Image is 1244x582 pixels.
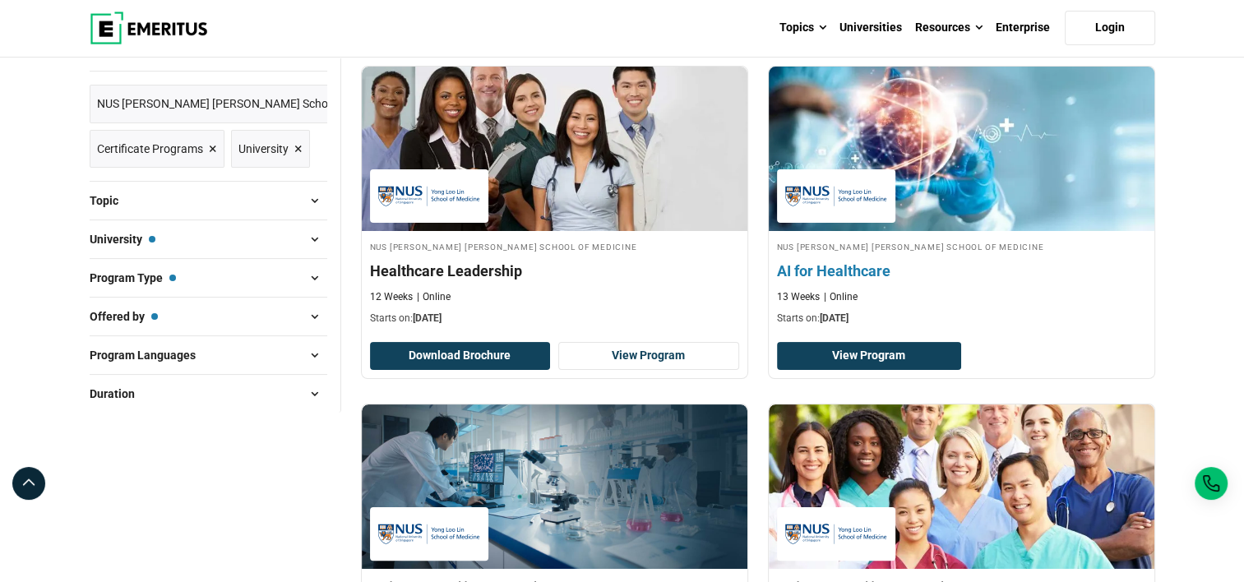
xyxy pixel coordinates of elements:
img: NUS Yong Loo Lin School of Medicine [378,178,480,215]
img: NUS Yong Loo Lin School of Medicine [785,178,887,215]
a: View Program [777,342,962,370]
span: × [294,137,303,161]
span: [DATE] [820,312,849,324]
a: Leadership Course by NUS Yong Loo Lin School of Medicine - September 30, 2025 NUS Yong Loo Lin Sc... [362,67,747,335]
a: Healthcare Course by NUS Yong Loo Lin School of Medicine - September 30, 2025 NUS Yong Loo Lin Sc... [769,67,1154,335]
h4: NUS [PERSON_NAME] [PERSON_NAME] School of Medicine [370,239,739,253]
p: Online [824,290,858,304]
img: AI for Healthcare | Online Healthcare Course [749,58,1173,239]
span: Topic [90,192,132,210]
button: Duration [90,381,327,406]
button: Topic [90,188,327,213]
img: NUS Yong Loo Lin School of Medicine [785,515,887,552]
a: NUS [PERSON_NAME] [PERSON_NAME] School of Medicine × [90,85,419,123]
span: [DATE] [413,312,442,324]
span: Duration [90,385,148,403]
h4: AI for Healthcare [777,261,1146,281]
a: University × [231,130,310,169]
span: Program Type [90,269,176,287]
button: University [90,227,327,252]
span: NUS [PERSON_NAME] [PERSON_NAME] School of Medicine [97,95,398,113]
span: Program Languages [90,346,209,364]
p: 13 Weeks [777,290,820,304]
p: Starts on: [370,312,739,326]
p: Starts on: [777,312,1146,326]
button: Program Languages [90,343,327,367]
span: × [209,137,217,161]
span: Offered by [90,307,158,326]
h4: NUS [PERSON_NAME] [PERSON_NAME] School of Medicine [777,239,1146,253]
a: Login [1065,11,1155,45]
span: Certificate Programs [97,140,203,158]
p: Online [417,290,451,304]
img: Healthcare Leadership | Online Leadership Course [362,67,747,231]
button: Offered by [90,304,327,329]
p: 12 Weeks [370,290,413,304]
a: View Program [558,342,739,370]
span: University [238,140,289,158]
button: Download Brochure [370,342,551,370]
img: Biomedical Innovation And Entrepreneurship | Online Healthcare Course [362,404,747,569]
img: NUS Yong Loo Lin School of Medicine [378,515,480,552]
button: Program Type [90,266,327,290]
span: University [90,230,155,248]
a: Certificate Programs × [90,130,224,169]
h4: Healthcare Leadership [370,261,739,281]
img: Healthcare Strategy | Online Strategy and Innovation Course [769,404,1154,569]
